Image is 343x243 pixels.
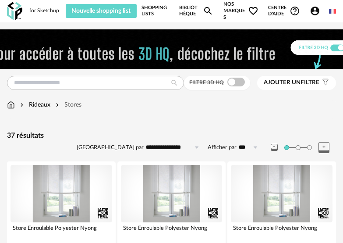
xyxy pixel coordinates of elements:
[257,76,336,90] button: Ajouter unfiltre Filter icon
[329,8,336,15] img: fr
[264,79,319,86] span: filtre
[223,1,258,21] span: Nos marques
[203,6,213,16] span: Magnify icon
[7,131,336,140] div: 37 résultats
[310,6,320,16] span: Account Circle icon
[319,79,329,86] span: Filter icon
[268,5,300,18] span: Centre d'aideHelp Circle Outline icon
[231,222,332,240] div: Store Enroulable Polyester Nyong
[290,6,300,16] span: Help Circle Outline icon
[208,144,237,151] label: Afficher par
[264,79,301,86] span: Ajouter un
[121,222,223,240] div: Store Enroulable Polyester Nyong
[66,4,137,18] button: Nouvelle shopping list
[18,100,25,109] img: svg+xml;base64,PHN2ZyB3aWR0aD0iMTYiIGhlaWdodD0iMTYiIHZpZXdCb3g9IjAgMCAxNiAxNiIgZmlsbD0ibm9uZSIgeG...
[310,6,324,16] span: Account Circle icon
[18,100,50,109] div: Rideaux
[7,2,22,20] img: OXP
[29,7,59,14] div: for Sketchup
[248,6,258,16] span: Heart Outline icon
[189,80,224,85] span: Filtre 3D HQ
[7,100,15,109] img: svg+xml;base64,PHN2ZyB3aWR0aD0iMTYiIGhlaWdodD0iMTciIHZpZXdCb3g9IjAgMCAxNiAxNyIgZmlsbD0ibm9uZSIgeG...
[71,8,131,14] span: Nouvelle shopping list
[77,144,144,151] label: [GEOGRAPHIC_DATA] par
[179,1,214,21] a: BibliothèqueMagnify icon
[11,222,112,240] div: Store Enroulable Polyester Nyong
[141,1,170,21] a: Shopping Lists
